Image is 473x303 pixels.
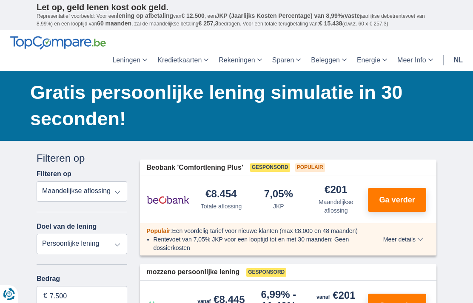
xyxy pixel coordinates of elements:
a: Beleggen [306,50,352,71]
p: Representatief voorbeeld: Voor een van , een ( jaarlijkse debetrentevoet van 8,99%) en een loopti... [37,12,436,28]
a: Sparen [267,50,306,71]
span: € 12.500 [181,12,205,19]
div: Totale aflossing [201,202,242,210]
span: lening op afbetaling [117,12,173,19]
span: Een voordelig tarief voor nieuwe klanten (max €8.000 en 48 maanden) [172,227,358,234]
div: 7,05% [264,189,293,200]
div: €8.454 [205,189,236,200]
span: mozzeno persoonlijke lening [147,267,240,277]
span: vaste [345,12,360,19]
span: Populair [295,163,325,172]
button: Ga verder [368,188,426,212]
span: 60 maanden [97,20,131,27]
span: Meer details [383,236,423,242]
span: € 257,3 [198,20,218,27]
span: Populair [147,227,171,234]
span: Beobank 'Comfortlening Plus' [147,163,243,173]
a: Rekeningen [214,50,267,71]
label: Doel van de lening [37,223,97,230]
div: JKP [273,202,284,210]
span: € [43,291,47,301]
a: nl [449,50,468,71]
p: Let op, geld lenen kost ook geld. [37,2,436,12]
span: Ga verder [379,196,415,204]
a: Kredietkaarten [152,50,214,71]
a: Energie [352,50,392,71]
label: Bedrag [37,275,127,283]
div: €201 [325,185,347,196]
a: Meer Info [392,50,438,71]
a: Leningen [107,50,152,71]
button: Meer details [377,236,430,243]
span: Gesponsord [250,163,290,172]
div: Maandelijkse aflossing [311,198,361,215]
span: Gesponsord [246,268,286,277]
img: TopCompare [10,36,106,50]
div: Filteren op [37,151,127,166]
span: € 15.438 [319,20,342,27]
div: : [140,227,372,235]
span: JKP (Jaarlijks Kosten Percentage) van 8,99% [216,12,343,19]
div: €201 [316,290,355,302]
img: product.pl.alt Beobank [147,189,189,210]
li: Rentevoet van 7,05% JKP voor een looptijd tot en met 30 maanden; Geen dossierkosten [154,235,365,252]
label: Filteren op [37,170,71,178]
h1: Gratis persoonlijke lening simulatie in 30 seconden! [30,79,436,132]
